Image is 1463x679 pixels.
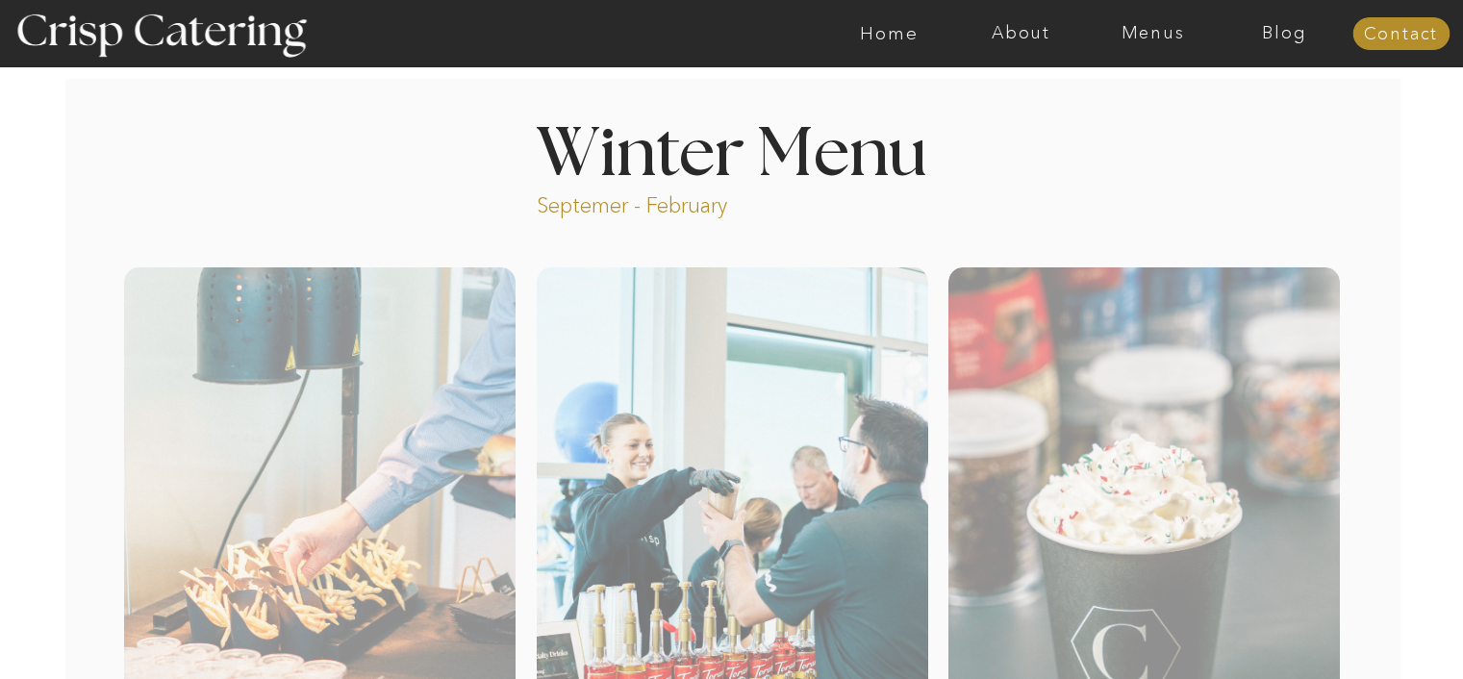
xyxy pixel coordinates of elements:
[1087,24,1219,43] a: Menus
[823,24,955,43] a: Home
[955,24,1087,43] a: About
[1219,24,1350,43] a: Blog
[537,191,801,214] p: Septemer - February
[1271,583,1463,679] iframe: podium webchat widget bubble
[1352,25,1450,44] a: Contact
[465,121,999,178] h1: Winter Menu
